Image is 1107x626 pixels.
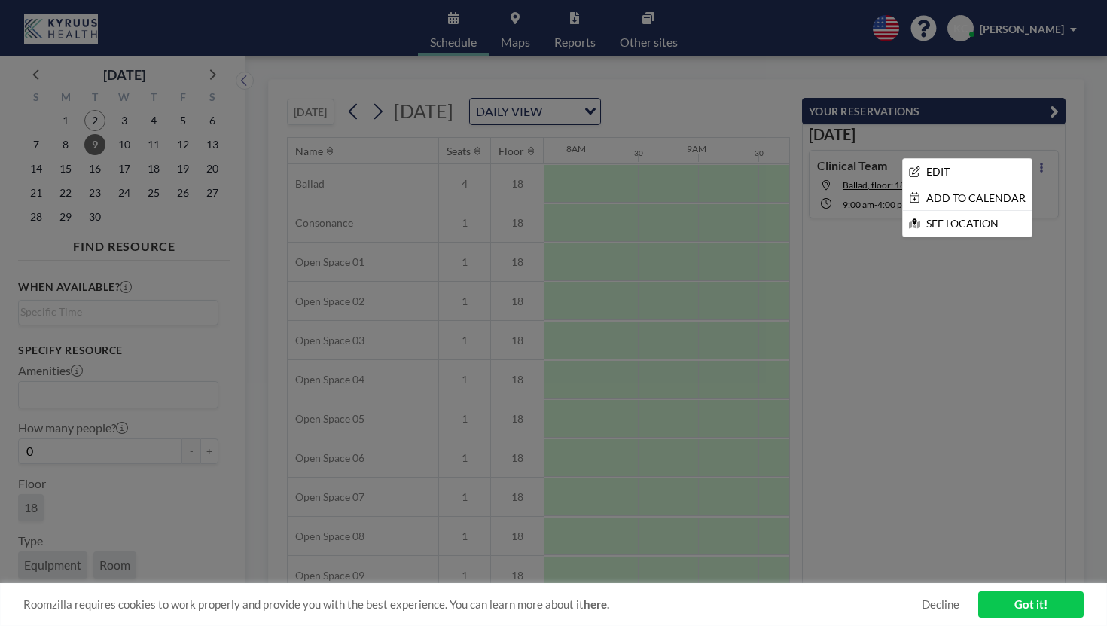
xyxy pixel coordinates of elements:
li: EDIT [903,159,1032,185]
span: Roomzilla requires cookies to work properly and provide you with the best experience. You can lea... [23,597,922,612]
a: Got it! [978,591,1084,618]
a: here. [584,597,609,611]
li: SEE LOCATION [903,211,1032,237]
li: ADD TO CALENDAR [903,185,1032,211]
a: Decline [922,597,959,612]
